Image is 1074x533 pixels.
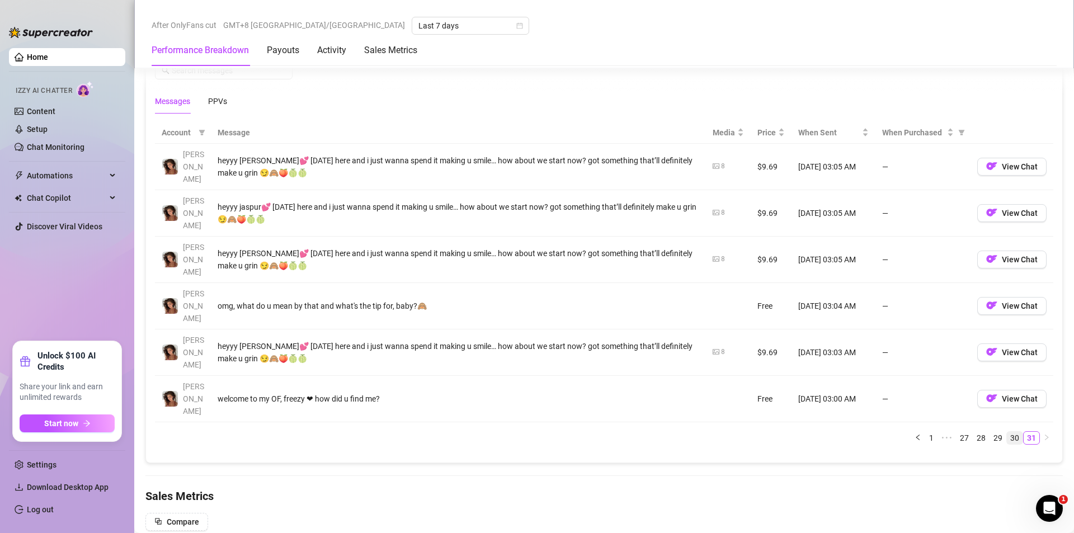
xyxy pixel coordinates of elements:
li: 1 [925,431,938,445]
a: Discover Viral Videos [27,222,102,231]
img: logo-BBDzfeDw.svg [9,27,93,38]
img: OF [986,253,997,265]
span: gift [20,356,31,367]
span: When Purchased [882,126,945,139]
img: AI Chatter [77,81,94,97]
li: 30 [1006,431,1023,445]
a: 1 [925,432,938,444]
span: 1 [1059,495,1068,504]
button: OFView Chat [977,204,1047,222]
span: Chat Copilot [27,189,106,207]
a: OFView Chat [977,211,1047,220]
img: Chloe [162,391,178,407]
button: OFView Chat [977,158,1047,176]
span: right [1043,434,1050,441]
th: When Sent [792,122,875,144]
span: View Chat [1002,348,1038,357]
a: 27 [957,432,972,444]
td: [DATE] 03:05 AM [792,237,875,283]
li: 27 [956,431,973,445]
a: 28 [973,432,989,444]
div: 8 [721,347,725,357]
div: 8 [721,161,725,172]
td: — [875,144,971,190]
div: heyyy [PERSON_NAME]💕 [DATE] here and i just wanna spend it making u smile… how about we start now... [218,247,699,272]
span: filter [199,129,205,136]
div: 8 [721,207,725,218]
th: Media [706,122,751,144]
div: welcome to my OF, freezy ❤ how did u find me? [218,393,699,405]
a: 31 [1024,432,1039,444]
div: heyyy jaspur💕 [DATE] here and i just wanna spend it making u smile… how about we start now? got s... [218,201,699,225]
a: 29 [990,432,1006,444]
input: Search messages [172,64,286,77]
span: picture [713,163,719,169]
img: OF [986,346,997,357]
div: 8 [721,254,725,265]
img: Chloe [162,345,178,360]
img: Chloe [162,159,178,174]
div: Activity [317,44,346,57]
span: [PERSON_NAME] [183,382,204,416]
th: Message [211,122,706,144]
li: Next Page [1040,431,1053,445]
span: Automations [27,167,106,185]
a: Log out [27,505,54,514]
div: Performance Breakdown [152,44,249,57]
span: [PERSON_NAME] [183,336,204,369]
div: heyyy [PERSON_NAME]💕 [DATE] here and i just wanna spend it making u smile… how about we start now... [218,340,699,365]
img: OF [986,300,997,311]
span: ••• [938,431,956,445]
a: 30 [1007,432,1023,444]
span: filter [196,124,208,141]
span: [PERSON_NAME] [183,196,204,230]
span: Compare [167,517,199,526]
td: [DATE] 03:00 AM [792,376,875,422]
span: Media [713,126,735,139]
img: OF [986,161,997,172]
button: Compare [145,513,208,531]
div: heyyy [PERSON_NAME]💕 [DATE] here and i just wanna spend it making u smile… how about we start now... [218,154,699,179]
a: Content [27,107,55,116]
button: right [1040,431,1053,445]
a: Setup [27,125,48,134]
img: OF [986,393,997,404]
div: PPVs [208,95,227,107]
th: When Purchased [875,122,971,144]
span: picture [713,348,719,355]
span: View Chat [1002,301,1038,310]
span: [PERSON_NAME] [183,150,204,183]
td: [DATE] 03:05 AM [792,190,875,237]
span: Izzy AI Chatter [16,86,72,96]
span: filter [956,124,967,141]
td: — [875,190,971,237]
td: Free [751,283,792,329]
img: Chloe [162,205,178,221]
button: left [911,431,925,445]
span: Price [757,126,776,139]
span: When Sent [798,126,860,139]
td: [DATE] 03:04 AM [792,283,875,329]
a: OFView Chat [977,304,1047,313]
span: After OnlyFans cut [152,17,216,34]
a: OFView Chat [977,397,1047,405]
span: Last 7 days [418,17,522,34]
td: $9.69 [751,190,792,237]
button: OFView Chat [977,251,1047,268]
span: picture [713,209,719,216]
td: $9.69 [751,144,792,190]
span: filter [958,129,965,136]
td: — [875,329,971,376]
a: Home [27,53,48,62]
td: $9.69 [751,237,792,283]
li: 31 [1023,431,1040,445]
span: View Chat [1002,162,1038,171]
iframe: Intercom live chat [1036,495,1063,522]
button: Start nowarrow-right [20,414,115,432]
div: omg, what do u mean by that and what's the tip for, baby?🙈 [218,300,699,312]
td: Free [751,376,792,422]
h4: Sales Metrics [145,488,1063,504]
span: View Chat [1002,209,1038,218]
td: [DATE] 03:05 AM [792,144,875,190]
span: thunderbolt [15,171,23,180]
